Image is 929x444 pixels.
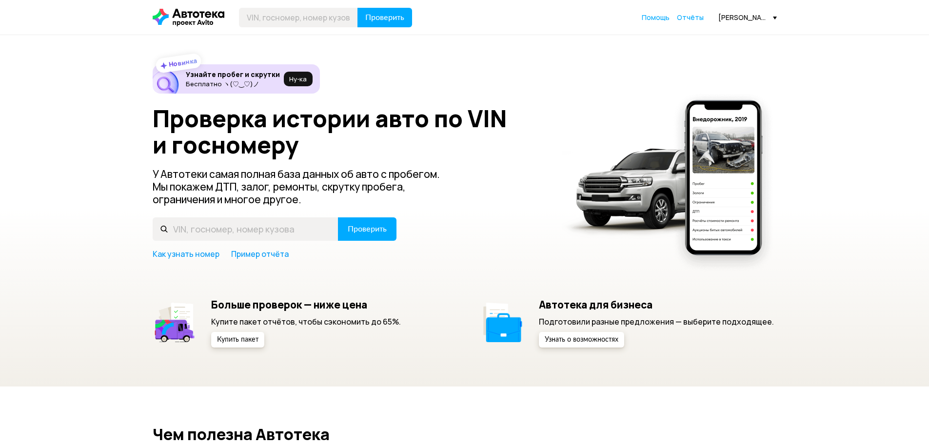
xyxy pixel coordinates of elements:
p: Бесплатно ヽ(♡‿♡)ノ [186,80,280,88]
h2: Чем полезна Автотека [153,425,777,443]
h5: Автотека для бизнеса [539,298,774,311]
span: Купить пакет [217,336,258,343]
span: Ну‑ка [289,75,307,83]
div: [PERSON_NAME][EMAIL_ADDRESS][DOMAIN_NAME] [718,13,777,22]
h6: Узнайте пробег и скрутки [186,70,280,79]
a: Помощь [642,13,670,22]
p: Купите пакет отчётов, чтобы сэкономить до 65%. [211,316,401,327]
button: Узнать о возможностях [539,332,624,347]
button: Проверить [357,8,412,27]
input: VIN, госномер, номер кузова [153,217,338,241]
input: VIN, госномер, номер кузова [239,8,358,27]
p: У Автотеки самая полная база данных об авто с пробегом. Мы покажем ДТП, залог, ремонты, скрутку п... [153,168,456,206]
button: Проверить [338,217,396,241]
p: Подготовили разные предложения — выберите подходящее. [539,316,774,327]
a: Как узнать номер [153,249,219,259]
span: Проверить [365,14,404,21]
h1: Проверка истории авто по VIN и госномеру [153,105,549,158]
h5: Больше проверок — ниже цена [211,298,401,311]
span: Проверить [348,225,387,233]
a: Пример отчёта [231,249,289,259]
button: Купить пакет [211,332,264,347]
a: Отчёты [677,13,704,22]
strong: Новинка [168,56,198,69]
span: Узнать о возможностях [545,336,618,343]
